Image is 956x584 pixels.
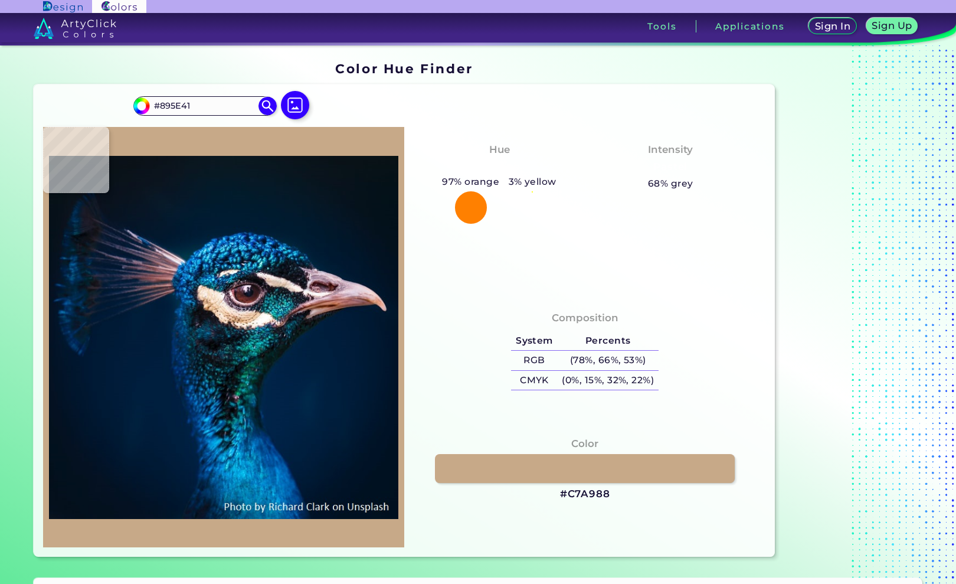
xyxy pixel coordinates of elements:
h4: Hue [489,141,510,158]
img: icon search [258,97,276,115]
h5: (0%, 15%, 32%, 22%) [558,371,659,390]
h5: Sign In [816,22,849,31]
h1: Color Hue Finder [335,60,473,77]
h5: 68% grey [648,176,693,191]
h4: Color [571,435,598,452]
h4: Intensity [648,141,693,158]
input: type color.. [150,98,260,114]
img: icon picture [281,91,309,119]
img: ArtyClick Design logo [43,1,83,12]
h3: Pastel [649,160,693,174]
h3: #C7A988 [560,487,610,501]
h5: (78%, 66%, 53%) [558,351,659,370]
img: logo_artyclick_colors_white.svg [34,18,117,39]
h5: RGB [511,351,557,370]
h5: System [511,331,557,351]
h5: CMYK [511,371,557,390]
h5: Percents [558,331,659,351]
h5: 97% orange [438,174,504,190]
a: Sign In [810,18,855,34]
img: img_pavlin.jpg [49,133,398,541]
h3: Orange [474,160,525,174]
h5: Sign Up [873,21,911,30]
h3: Applications [715,22,784,31]
a: Sign Up [868,18,916,34]
h5: 3% yellow [504,174,561,190]
h4: Composition [552,309,618,327]
h3: Tools [647,22,676,31]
